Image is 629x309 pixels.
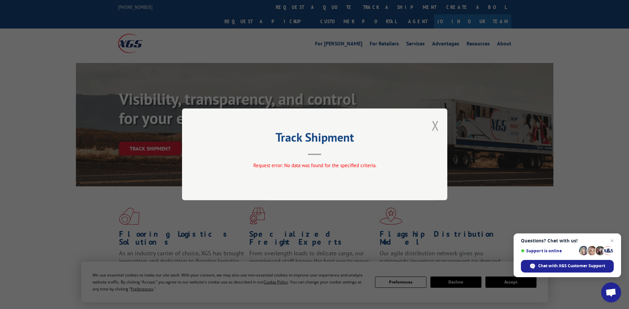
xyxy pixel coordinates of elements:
[608,237,616,245] span: Close chat
[215,133,414,145] h2: Track Shipment
[521,248,577,253] span: Support is online
[253,162,376,169] span: Request error: No data was found for the specified criteria.
[521,260,614,273] div: Chat with XGS Customer Support
[521,238,614,243] span: Questions? Chat with us!
[538,263,605,269] span: Chat with XGS Customer Support
[601,282,621,302] div: Open chat
[432,117,439,134] button: Close modal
